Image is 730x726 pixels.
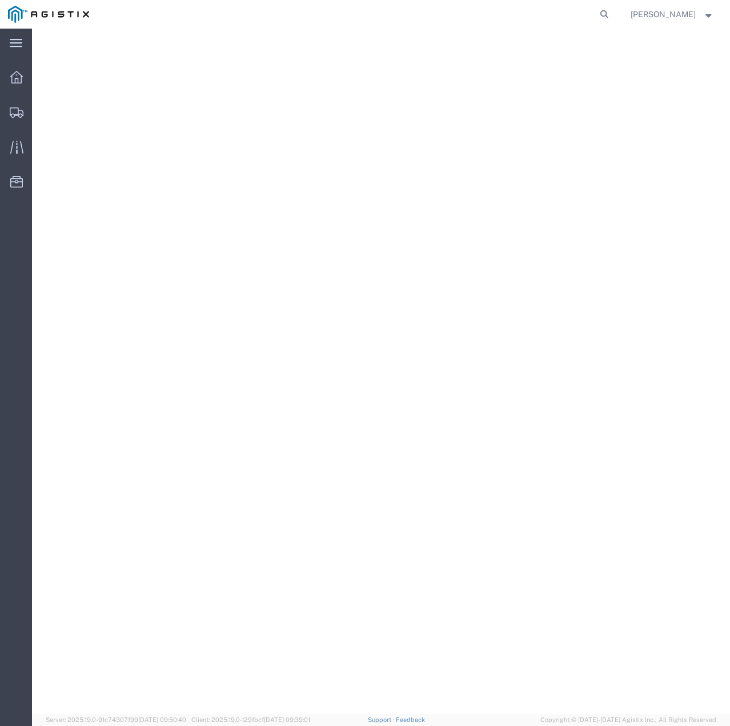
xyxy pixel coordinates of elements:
[540,715,716,725] span: Copyright © [DATE]-[DATE] Agistix Inc., All Rights Reserved
[396,716,425,723] a: Feedback
[46,716,186,723] span: Server: 2025.19.0-91c74307f99
[32,29,730,714] iframe: FS Legacy Container
[138,716,186,723] span: [DATE] 09:50:40
[8,6,89,23] img: logo
[631,8,696,21] span: Eric Timmerman
[630,7,715,21] button: [PERSON_NAME]
[264,716,310,723] span: [DATE] 09:39:01
[191,716,310,723] span: Client: 2025.19.0-129fbcf
[368,716,396,723] a: Support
